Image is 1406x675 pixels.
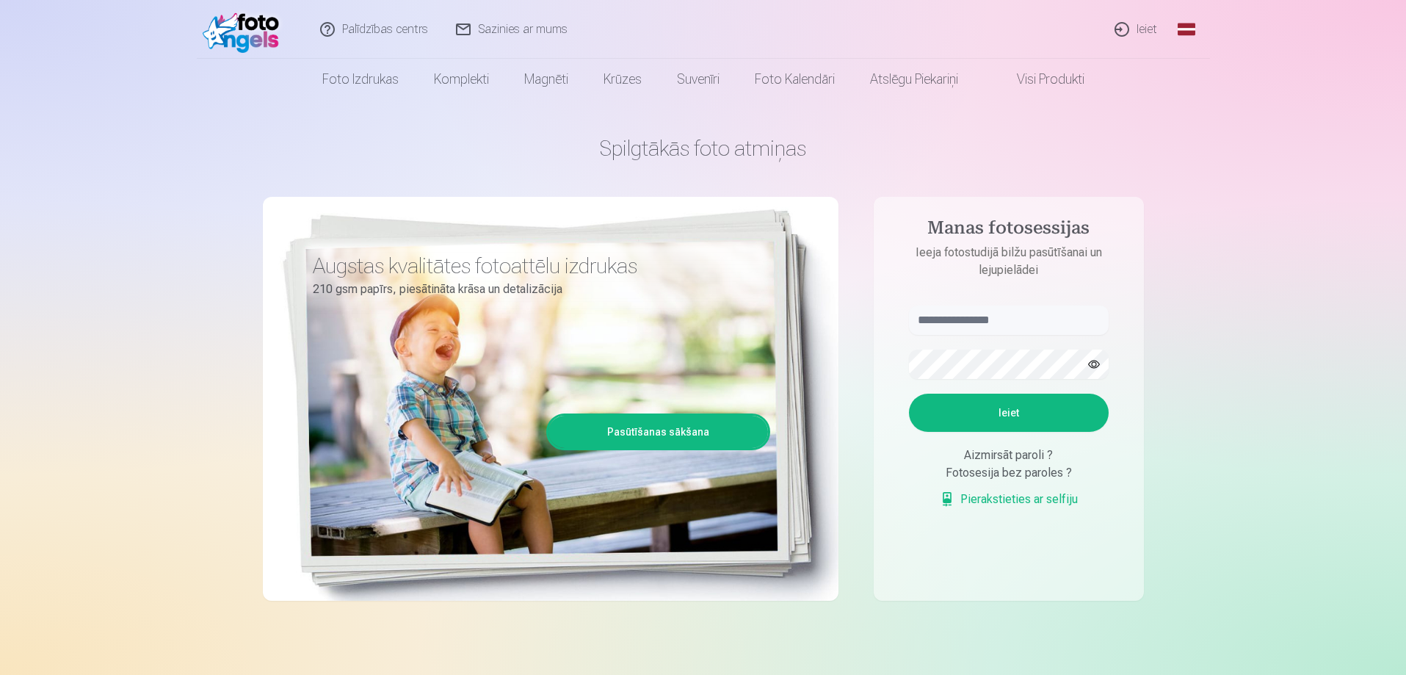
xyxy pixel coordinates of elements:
h1: Spilgtākās foto atmiņas [263,135,1144,162]
a: Atslēgu piekariņi [852,59,976,100]
a: Foto kalendāri [737,59,852,100]
a: Suvenīri [659,59,737,100]
a: Magnēti [507,59,586,100]
h3: Augstas kvalitātes fotoattēlu izdrukas [313,253,759,279]
p: 210 gsm papīrs, piesātināta krāsa un detalizācija [313,279,759,300]
button: Ieiet [909,394,1109,432]
img: /fa1 [203,6,287,53]
div: Fotosesija bez paroles ? [909,464,1109,482]
a: Komplekti [416,59,507,100]
p: Ieeja fotostudijā bilžu pasūtīšanai un lejupielādei [894,244,1123,279]
a: Foto izdrukas [305,59,416,100]
a: Krūzes [586,59,659,100]
div: Aizmirsāt paroli ? [909,447,1109,464]
h4: Manas fotosessijas [894,217,1123,244]
a: Pierakstieties ar selfiju [940,491,1078,508]
a: Pasūtīšanas sākšana [548,416,768,448]
a: Visi produkti [976,59,1102,100]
